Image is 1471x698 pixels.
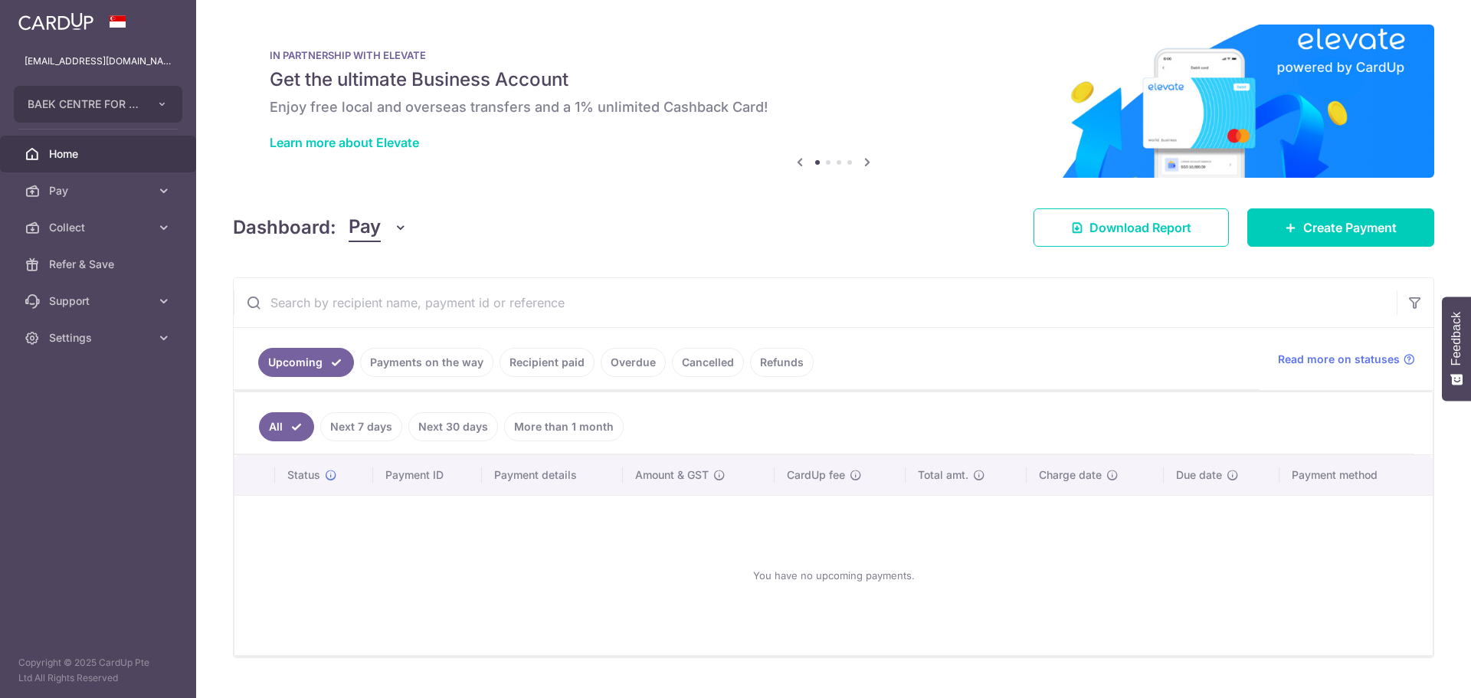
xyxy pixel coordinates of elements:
[49,220,150,235] span: Collect
[635,467,709,483] span: Amount & GST
[49,330,150,346] span: Settings
[1278,352,1400,367] span: Read more on statuses
[1279,455,1433,495] th: Payment method
[270,98,1397,116] h6: Enjoy free local and overseas transfers and a 1% unlimited Cashback Card!
[270,67,1397,92] h5: Get the ultimate Business Account
[259,412,314,441] a: All
[787,467,845,483] span: CardUp fee
[1450,312,1463,365] span: Feedback
[14,86,182,123] button: BAEK CENTRE FOR AESTHETIC AND IMPLANT DENTISTRY PTE. LTD.
[349,213,408,242] button: Pay
[504,412,624,441] a: More than 1 month
[234,278,1397,327] input: Search by recipient name, payment id or reference
[1176,467,1222,483] span: Due date
[750,348,814,377] a: Refunds
[1034,208,1229,247] a: Download Report
[601,348,666,377] a: Overdue
[28,97,141,112] span: BAEK CENTRE FOR AESTHETIC AND IMPLANT DENTISTRY PTE. LTD.
[18,12,93,31] img: CardUp
[25,54,172,69] p: [EMAIL_ADDRESS][DOMAIN_NAME]
[270,135,419,150] a: Learn more about Elevate
[270,49,1397,61] p: IN PARTNERSHIP WITH ELEVATE
[1089,218,1191,237] span: Download Report
[672,348,744,377] a: Cancelled
[1247,208,1434,247] a: Create Payment
[49,293,150,309] span: Support
[349,213,381,242] span: Pay
[49,183,150,198] span: Pay
[258,348,354,377] a: Upcoming
[360,348,493,377] a: Payments on the way
[287,467,320,483] span: Status
[320,412,402,441] a: Next 7 days
[918,467,968,483] span: Total amt.
[482,455,623,495] th: Payment details
[233,214,336,241] h4: Dashboard:
[253,508,1414,643] div: You have no upcoming payments.
[408,412,498,441] a: Next 30 days
[500,348,595,377] a: Recipient paid
[49,146,150,162] span: Home
[373,455,482,495] th: Payment ID
[1442,297,1471,401] button: Feedback - Show survey
[1278,352,1415,367] a: Read more on statuses
[49,257,150,272] span: Refer & Save
[233,25,1434,178] img: Renovation banner
[1303,218,1397,237] span: Create Payment
[1039,467,1102,483] span: Charge date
